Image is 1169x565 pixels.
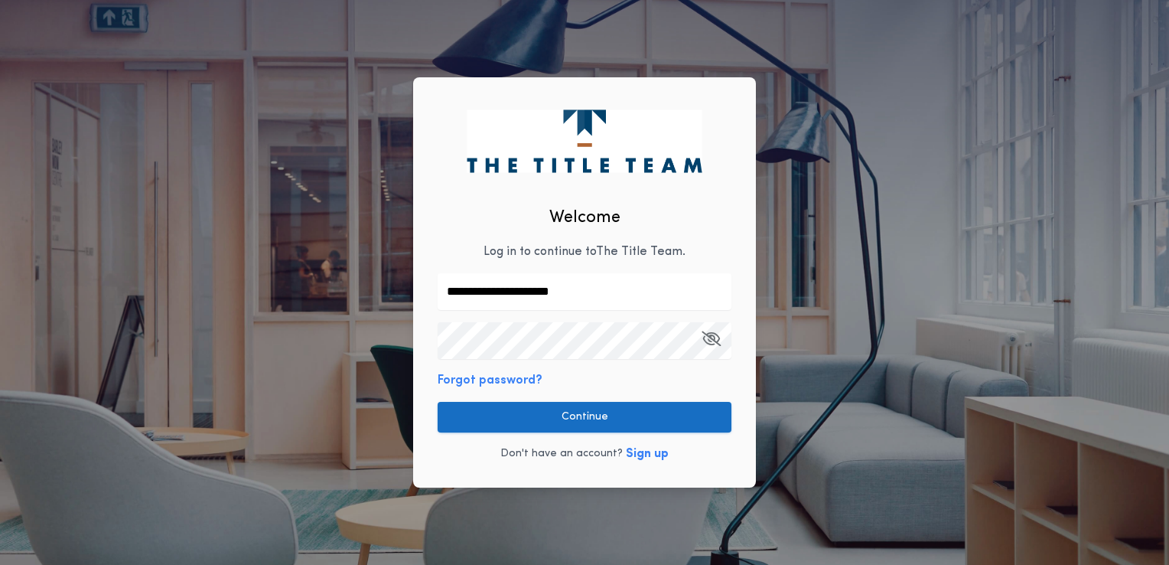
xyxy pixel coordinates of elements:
[549,205,620,230] h2: Welcome
[438,402,731,433] button: Continue
[500,446,623,462] p: Don't have an account?
[484,243,685,261] p: Log in to continue to The Title Team .
[467,109,702,172] img: logo
[438,371,542,390] button: Forgot password?
[626,445,669,463] button: Sign up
